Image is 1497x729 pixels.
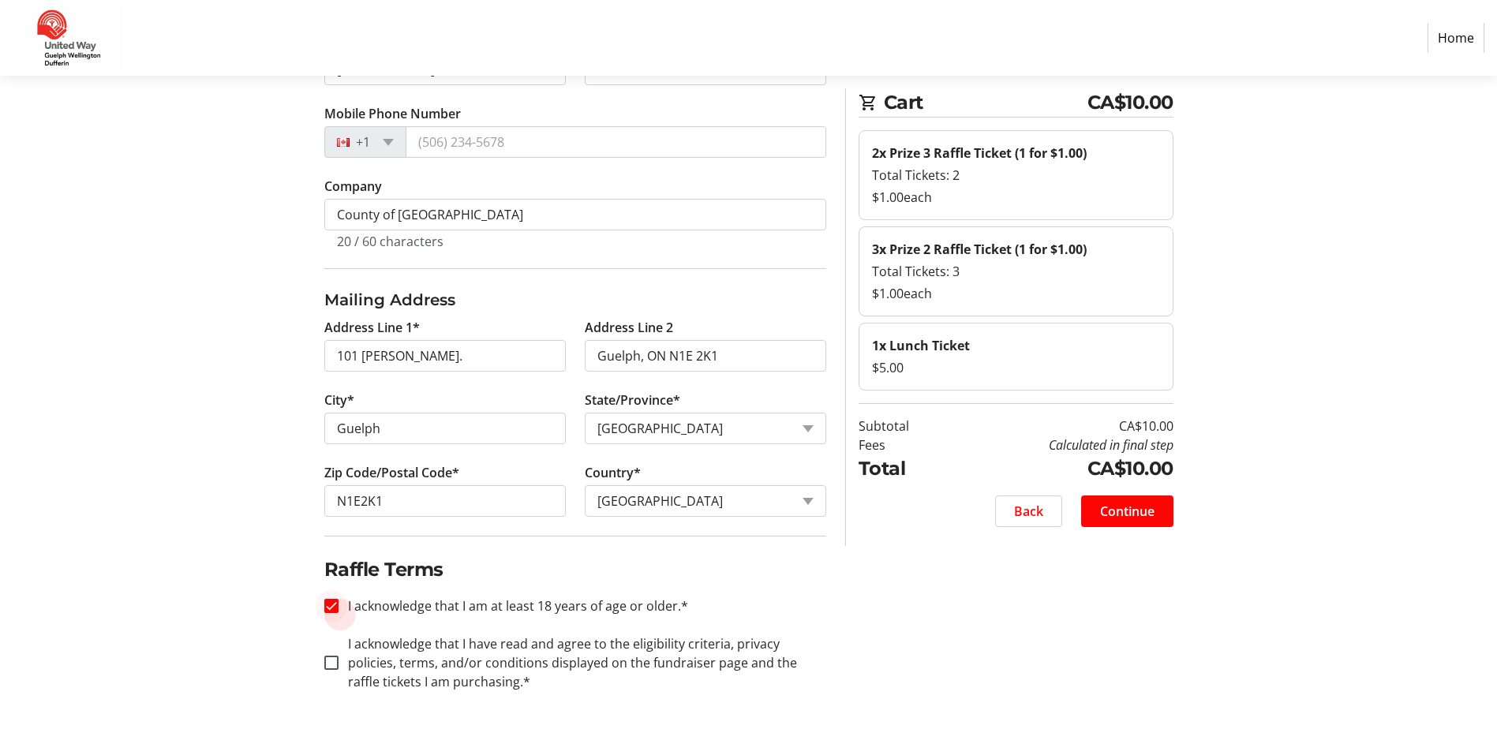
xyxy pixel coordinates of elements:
td: Fees [859,436,949,454]
input: City [324,413,566,444]
label: I acknowledge that I have read and agree to the eligibility criteria, privacy policies, terms, an... [339,634,826,691]
td: Subtotal [859,417,949,436]
span: Continue [1100,502,1155,521]
div: Total Tickets: 3 [872,262,1160,281]
label: Zip Code/Postal Code* [324,463,459,482]
label: State/Province* [585,391,680,409]
td: CA$10.00 [949,454,1173,483]
div: $1.00 each [872,188,1160,207]
tr-character-limit: 20 / 60 characters [337,233,443,250]
h2: Raffle Terms [324,555,826,584]
strong: 1x Lunch Ticket [872,337,970,354]
h3: Mailing Address [324,288,826,312]
label: Address Line 2 [585,318,673,337]
td: CA$10.00 [949,417,1173,436]
strong: 3x Prize 2 Raffle Ticket (1 for $1.00) [872,241,1087,258]
td: Total [859,454,949,483]
img: United Way Guelph Wellington Dufferin's Logo [13,6,125,69]
span: Back [1014,502,1043,521]
span: Cart [884,88,1087,117]
span: CA$10.00 [1087,88,1173,117]
input: (506) 234-5678 [406,126,826,158]
label: Country* [585,463,641,482]
button: Continue [1081,495,1173,527]
label: I acknowledge that I am at least 18 years of age or older.* [339,596,688,615]
label: City* [324,391,354,409]
div: $5.00 [872,358,1160,377]
strong: 2x Prize 3 Raffle Ticket (1 for $1.00) [872,144,1087,162]
a: Home [1428,23,1484,53]
input: Address [324,340,566,372]
div: Total Tickets: 2 [872,166,1160,185]
label: Company [324,177,382,196]
label: Address Line 1* [324,318,420,337]
label: Mobile Phone Number [324,104,461,123]
input: Zip or Postal Code [324,485,566,517]
button: Back [995,495,1062,527]
td: Calculated in final step [949,436,1173,454]
div: $1.00 each [872,284,1160,303]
